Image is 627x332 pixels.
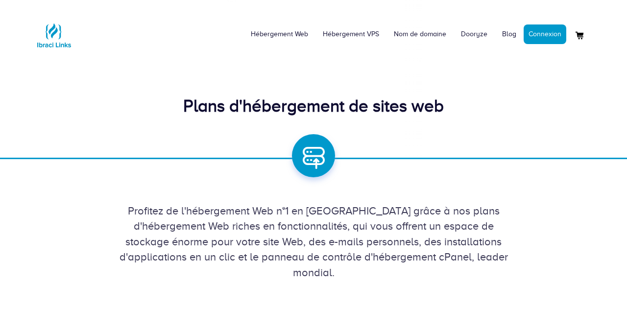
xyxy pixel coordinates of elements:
[34,94,593,119] div: Plans d'hébergement de sites web
[495,20,524,49] a: Blog
[34,16,73,55] img: Logo Ibraci Links
[454,20,495,49] a: Dooryze
[524,24,566,44] a: Connexion
[34,203,593,280] div: Profitez de l'hébergement Web n°1 en [GEOGRAPHIC_DATA] grâce à nos plans d'hébergement Web riches...
[243,20,315,49] a: Hébergement Web
[315,20,386,49] a: Hébergement VPS
[386,20,454,49] a: Nom de domaine
[34,7,73,55] a: Logo Ibraci Links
